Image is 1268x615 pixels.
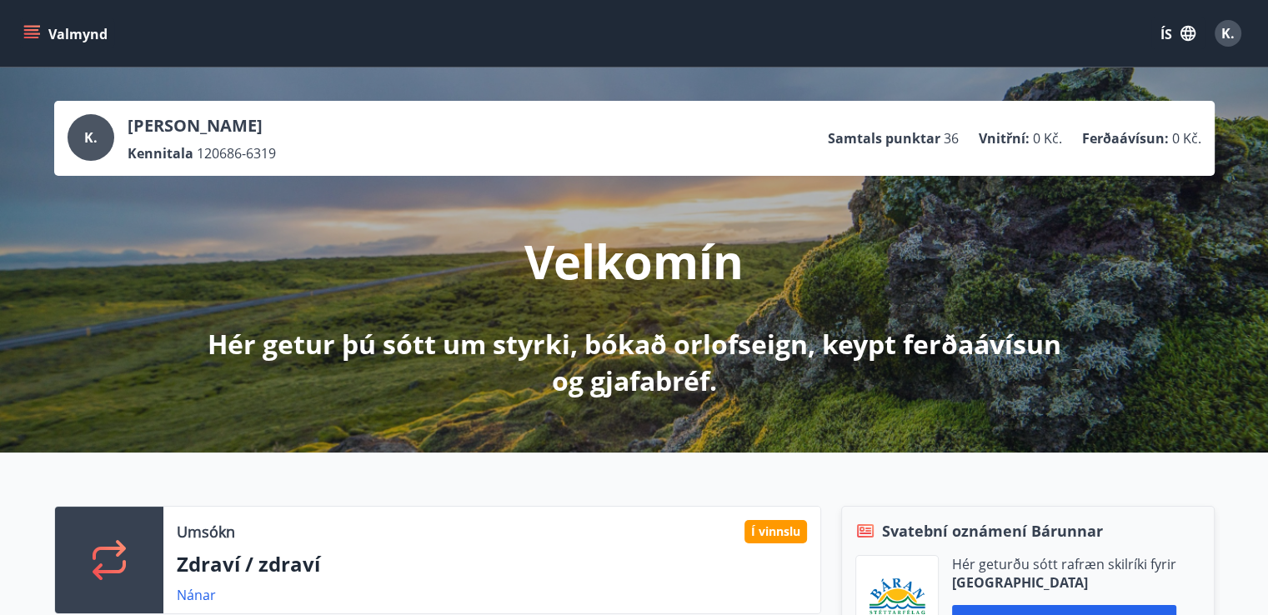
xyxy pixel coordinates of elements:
[128,114,263,137] font: [PERSON_NAME]
[751,523,800,539] font: Í vinnslu
[1165,129,1169,147] font: :
[882,521,1103,541] font: Svatební oznámení Bárunnar
[1151,17,1205,49] button: ÍS
[828,129,940,147] font: Samtals punktar
[197,144,276,162] font: 120686-6319
[84,128,98,147] font: K.
[177,550,320,577] font: Zdraví / zdraví
[524,229,744,292] font: Velkomín
[1160,25,1172,43] font: ÍS
[1172,129,1201,147] font: 0 Kč.
[1208,13,1248,53] button: K.
[1025,129,1030,147] font: :
[952,573,1088,592] font: [GEOGRAPHIC_DATA]
[20,18,114,48] button: menu
[208,326,1061,398] font: Hér getur þú sótt um styrki, bókað orlofseign, keypt ferðaávísun og gjafabréf.
[177,586,216,604] font: Nánar
[1221,24,1235,42] font: K.
[128,144,193,162] font: Kennitala
[1033,129,1062,147] font: 0 Kč.
[48,25,108,43] font: Valmynd
[177,522,235,542] font: Umsókn
[979,129,1025,147] font: Vnitřní
[944,129,959,147] font: 36
[1082,129,1165,147] font: Ferðaávísun
[952,555,1176,573] font: Hér geturðu sótt rafræn skilríki fyrir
